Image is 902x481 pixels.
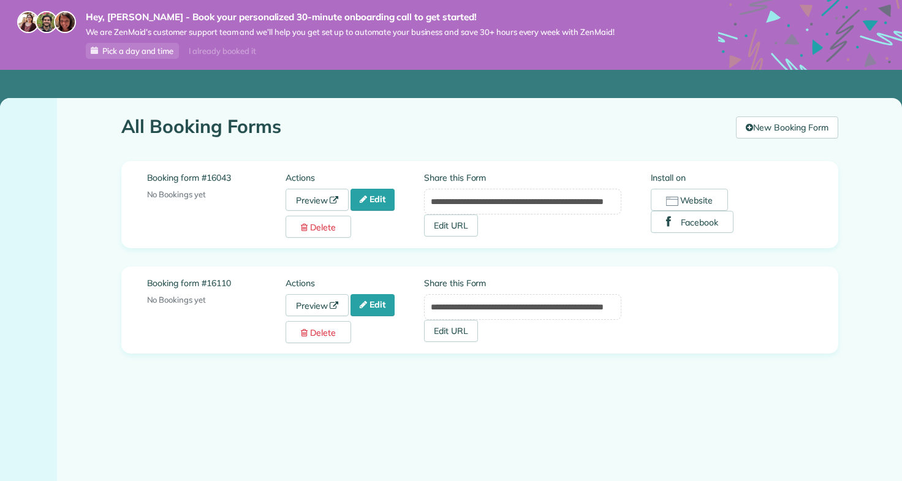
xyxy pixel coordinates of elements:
[286,172,424,184] label: Actions
[286,216,351,238] a: Delete
[286,294,349,316] a: Preview
[424,172,621,184] label: Share this Form
[102,46,173,56] span: Pick a day and time
[424,277,621,289] label: Share this Form
[54,11,76,33] img: michelle-19f622bdf1676172e81f8f8fba1fb50e276960ebfe0243fe18214015130c80e4.jpg
[351,189,395,211] a: Edit
[286,189,349,211] a: Preview
[651,172,813,184] label: Install on
[286,321,351,343] a: Delete
[147,277,286,289] label: Booking form #16110
[86,11,615,23] strong: Hey, [PERSON_NAME] - Book your personalized 30-minute onboarding call to get started!
[86,27,615,37] span: We are ZenMaid’s customer support team and we’ll help you get set up to automate your business an...
[351,294,395,316] a: Edit
[147,189,206,199] span: No Bookings yet
[424,214,478,237] a: Edit URL
[147,172,286,184] label: Booking form #16043
[286,277,424,289] label: Actions
[121,116,727,137] h1: All Booking Forms
[86,43,179,59] a: Pick a day and time
[424,320,478,342] a: Edit URL
[181,44,263,59] div: I already booked it
[147,295,206,305] span: No Bookings yet
[651,211,734,233] button: Facebook
[736,116,838,138] a: New Booking Form
[651,189,729,211] button: Website
[17,11,39,33] img: maria-72a9807cf96188c08ef61303f053569d2e2a8a1cde33d635c8a3ac13582a053d.jpg
[36,11,58,33] img: jorge-587dff0eeaa6aab1f244e6dc62b8924c3b6ad411094392a53c71c6c4a576187d.jpg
